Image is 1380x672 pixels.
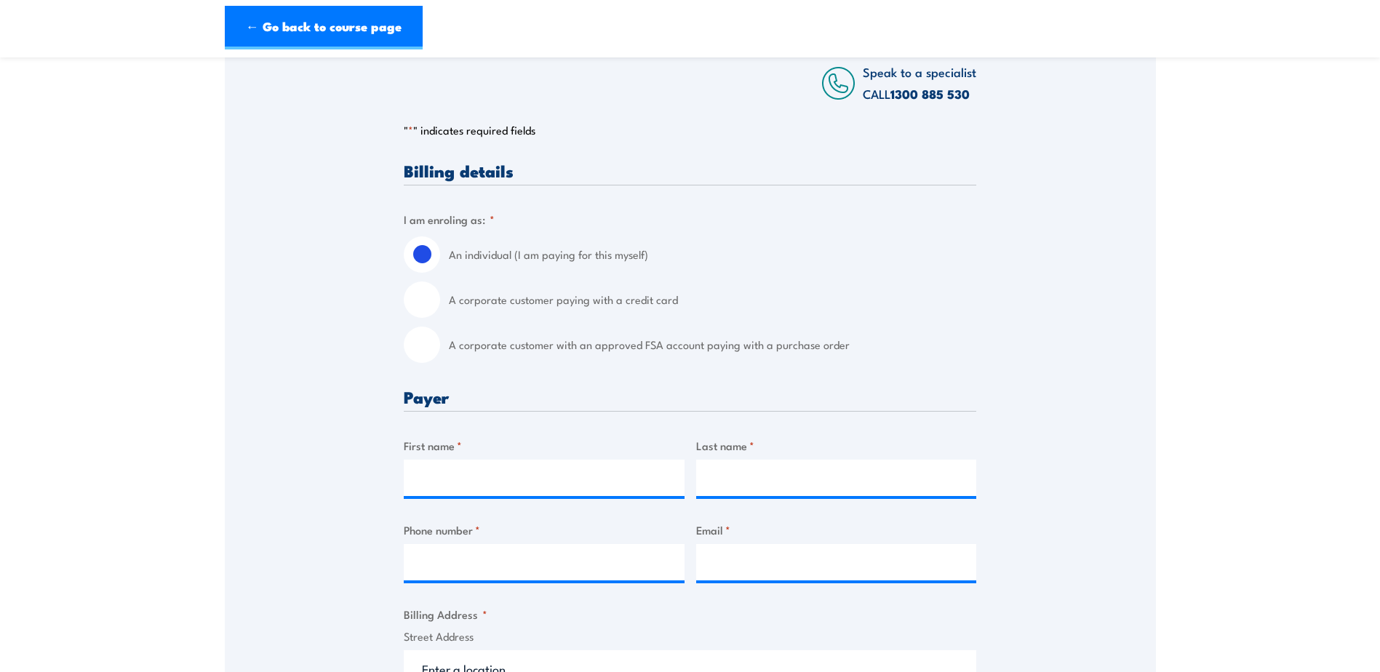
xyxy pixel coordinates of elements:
[863,63,976,103] span: Speak to a specialist CALL
[404,211,495,228] legend: I am enroling as:
[890,84,970,103] a: 1300 885 530
[449,281,976,318] label: A corporate customer paying with a credit card
[404,628,976,645] label: Street Address
[404,606,487,623] legend: Billing Address
[404,521,685,538] label: Phone number
[225,6,423,49] a: ← Go back to course page
[404,123,976,137] p: " " indicates required fields
[404,388,976,405] h3: Payer
[449,236,976,273] label: An individual (I am paying for this myself)
[696,521,977,538] label: Email
[696,437,977,454] label: Last name
[404,162,976,179] h3: Billing details
[404,437,685,454] label: First name
[449,327,976,363] label: A corporate customer with an approved FSA account paying with a purchase order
